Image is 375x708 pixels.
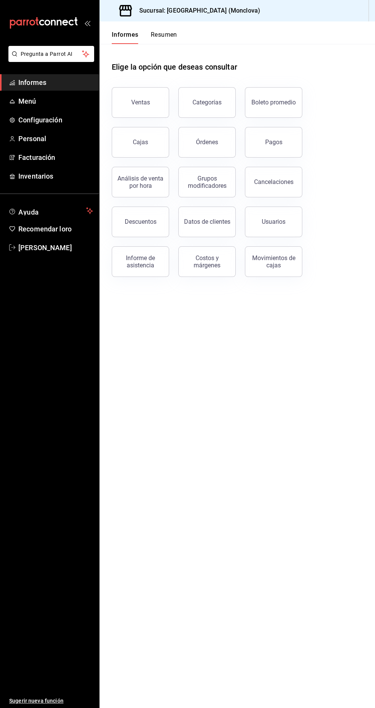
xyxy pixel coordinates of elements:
[18,135,46,143] font: Personal
[18,225,72,233] font: Recomendar loro
[133,138,148,146] font: Cajas
[112,87,169,118] button: Ventas
[112,62,237,72] font: Elige la opción que deseas consultar
[18,244,72,252] font: [PERSON_NAME]
[192,99,222,106] font: Categorías
[18,97,36,105] font: Menú
[254,178,293,186] font: Cancelaciones
[8,46,94,62] button: Pregunta a Parrot AI
[112,246,169,277] button: Informe de asistencia
[9,698,64,704] font: Sugerir nueva función
[178,87,236,118] button: Categorías
[139,7,260,14] font: Sucursal: [GEOGRAPHIC_DATA] (Monclova)
[18,208,39,216] font: Ayuda
[194,254,220,269] font: Costos y márgenes
[245,207,302,237] button: Usuarios
[251,99,296,106] font: Boleto promedio
[265,138,282,146] font: Pagos
[18,78,46,86] font: Informes
[178,246,236,277] button: Costos y márgenes
[262,218,285,225] font: Usuarios
[245,87,302,118] button: Boleto promedio
[5,55,94,63] a: Pregunta a Parrot AI
[131,99,150,106] font: Ventas
[18,153,55,161] font: Facturación
[184,218,230,225] font: Datos de clientes
[125,218,157,225] font: Descuentos
[18,116,62,124] font: Configuración
[252,254,295,269] font: Movimientos de cajas
[112,127,169,158] button: Cajas
[245,246,302,277] button: Movimientos de cajas
[112,31,177,44] div: pestañas de navegación
[18,172,53,180] font: Inventarios
[112,167,169,197] button: Análisis de venta por hora
[178,167,236,197] button: Grupos modificadores
[188,175,227,189] font: Grupos modificadores
[245,167,302,197] button: Cancelaciones
[151,31,177,38] font: Resumen
[84,20,90,26] button: abrir_cajón_menú
[126,254,155,269] font: Informe de asistencia
[117,175,163,189] font: Análisis de venta por hora
[112,207,169,237] button: Descuentos
[178,207,236,237] button: Datos de clientes
[178,127,236,158] button: Órdenes
[21,51,73,57] font: Pregunta a Parrot AI
[245,127,302,158] button: Pagos
[112,31,139,38] font: Informes
[196,138,218,146] font: Órdenes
